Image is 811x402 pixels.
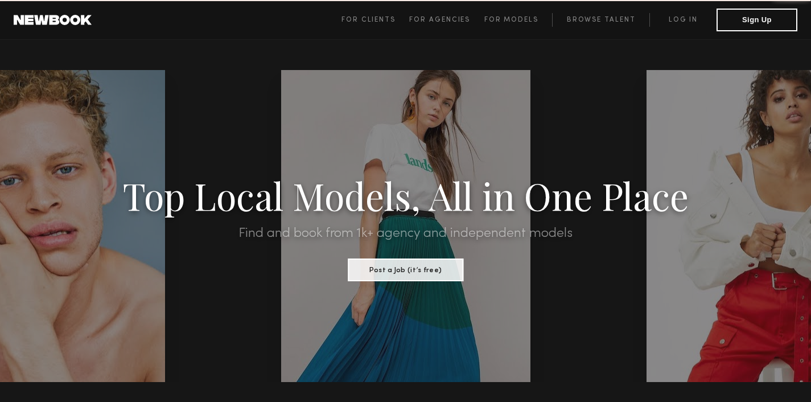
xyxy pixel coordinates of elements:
button: Sign Up [717,9,797,31]
span: For Agencies [409,17,470,23]
button: Post a Job (it’s free) [348,259,463,281]
a: For Models [484,13,553,27]
h2: Find and book from 1k+ agency and independent models [61,227,750,240]
span: For Models [484,17,538,23]
h1: Top Local Models, All in One Place [61,178,750,213]
a: For Agencies [409,13,484,27]
a: Log in [649,13,717,27]
a: Browse Talent [552,13,649,27]
span: For Clients [341,17,396,23]
a: For Clients [341,13,409,27]
a: Post a Job (it’s free) [348,262,463,275]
